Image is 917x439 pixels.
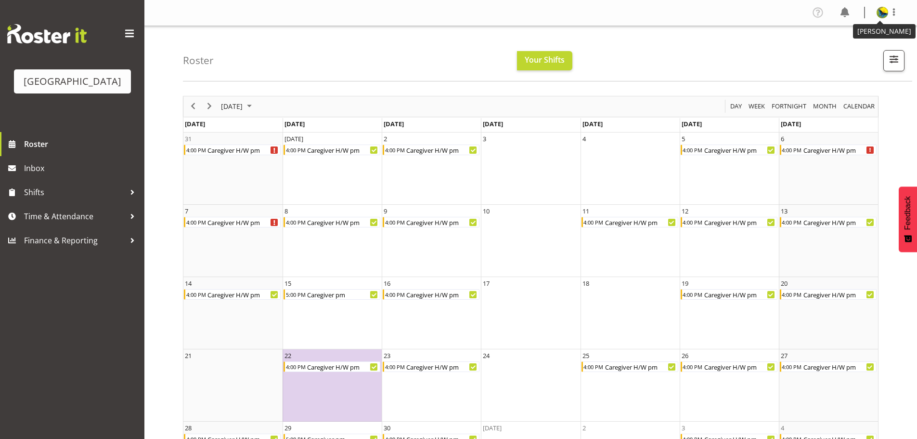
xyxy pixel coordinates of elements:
div: 17 [483,279,490,288]
div: 16 [384,279,390,288]
span: Feedback [904,196,912,230]
button: Month [842,100,877,112]
div: Caregiver H/W pm [207,145,280,155]
div: 4:00 PM [185,145,207,155]
td: Wednesday, September 17, 2025 [481,277,580,349]
span: Day [729,100,743,112]
div: 2 [582,423,586,433]
div: 3 [483,134,486,144]
div: Caregiver H/W pm Begin From Monday, September 8, 2025 at 4:00:00 PM GMT+12:00 Ends At Monday, Sep... [284,217,380,227]
button: Your Shifts [517,51,572,70]
td: Thursday, September 18, 2025 [581,277,680,349]
div: 4:00 PM [185,217,207,227]
div: Caregiver H/W pm [405,290,479,299]
div: 4:00 PM [781,217,802,227]
div: 23 [384,351,390,360]
div: Caregiver H/W pm Begin From Friday, September 19, 2025 at 4:00:00 PM GMT+12:00 Ends At Friday, Se... [681,289,777,300]
h4: Roster [183,55,214,66]
td: Sunday, September 14, 2025 [183,277,283,349]
td: Thursday, September 11, 2025 [581,205,680,277]
div: 20 [781,279,788,288]
div: 3 [682,423,685,433]
div: 4 [781,423,784,433]
div: 21 [185,351,192,360]
div: Caregiver H/W pm Begin From Tuesday, September 16, 2025 at 4:00:00 PM GMT+12:00 Ends At Tuesday, ... [383,289,479,300]
div: 8 [284,206,288,216]
div: Caregiver H/W pm Begin From Friday, September 26, 2025 at 4:00:00 PM GMT+12:00 Ends At Friday, Se... [681,361,777,372]
button: Fortnight [770,100,808,112]
td: Friday, September 26, 2025 [680,349,779,422]
div: Caregiver H/W pm [405,145,479,155]
div: 14 [185,279,192,288]
div: 29 [284,423,291,433]
span: Roster [24,137,140,151]
div: Caregiver H/W pm Begin From Friday, September 12, 2025 at 4:00:00 PM GMT+12:00 Ends At Friday, Se... [681,217,777,227]
div: Caregiver H/W pm [604,217,678,227]
div: 4:00 PM [583,362,604,372]
div: Caregiver H/W pm Begin From Saturday, September 20, 2025 at 4:00:00 PM GMT+12:00 Ends At Saturday... [780,289,877,300]
td: Thursday, September 25, 2025 [581,349,680,422]
span: [DATE] [781,120,801,128]
div: 4:00 PM [682,290,703,299]
td: Saturday, September 20, 2025 [779,277,878,349]
div: 4:00 PM [285,145,306,155]
div: Caregiver H/W pm [802,145,876,155]
div: 28 [185,423,192,433]
button: Timeline Day [729,100,744,112]
div: 27 [781,351,788,360]
td: Sunday, August 31, 2025 [183,133,283,205]
div: Caregiver H/W pm [703,217,777,227]
td: Wednesday, September 24, 2025 [481,349,580,422]
div: Caregiver H/W pm Begin From Monday, September 22, 2025 at 4:00:00 PM GMT+12:00 Ends At Monday, Se... [284,361,380,372]
div: Caregiver H/W pm [703,290,777,299]
div: Caregiver H/W pm [405,362,479,372]
div: 30 [384,423,390,433]
button: Timeline Week [747,100,767,112]
td: Sunday, September 21, 2025 [183,349,283,422]
span: [DATE] [185,120,205,128]
div: 4:00 PM [384,217,405,227]
div: Caregiver H/W pm Begin From Tuesday, September 2, 2025 at 4:00:00 PM GMT+12:00 Ends At Tuesday, S... [383,145,479,155]
div: 7 [185,206,188,216]
div: 10 [483,206,490,216]
td: Tuesday, September 16, 2025 [382,277,481,349]
td: Monday, September 8, 2025 [283,205,382,277]
button: Filter Shifts [883,50,904,71]
td: Saturday, September 13, 2025 [779,205,878,277]
span: Time & Attendance [24,209,125,224]
div: 18 [582,279,589,288]
div: [DATE] [483,423,502,433]
div: 4:00 PM [384,145,405,155]
div: 4:00 PM [384,290,405,299]
span: calendar [842,100,876,112]
span: [DATE] [582,120,603,128]
span: Shifts [24,185,125,200]
img: Rosterit website logo [7,24,87,43]
div: 6 [781,134,784,144]
div: 4:00 PM [185,290,207,299]
div: 24 [483,351,490,360]
button: September 2025 [220,100,256,112]
div: Caregiver H/W pm [802,217,876,227]
div: 4:00 PM [384,362,405,372]
div: 4:00 PM [682,145,703,155]
span: [DATE] [284,120,305,128]
img: gemma-hall22491374b5f274993ff8414464fec47f.png [877,7,888,18]
div: 4:00 PM [583,217,604,227]
div: Caregiver H/W pm [802,362,876,372]
div: 4:00 PM [781,362,802,372]
div: 13 [781,206,788,216]
td: Saturday, September 27, 2025 [779,349,878,422]
div: Caregiver pm Begin From Monday, September 15, 2025 at 5:00:00 PM GMT+12:00 Ends At Monday, Septem... [284,289,380,300]
div: Caregiver H/W pm [306,217,380,227]
div: Caregiver pm [306,290,380,299]
span: [DATE] [220,100,244,112]
div: Caregiver H/W pm Begin From Tuesday, September 23, 2025 at 4:00:00 PM GMT+12:00 Ends At Tuesday, ... [383,361,479,372]
div: 4:00 PM [682,217,703,227]
span: Your Shifts [525,54,565,65]
span: [DATE] [483,120,503,128]
td: Saturday, September 6, 2025 [779,133,878,205]
td: Friday, September 5, 2025 [680,133,779,205]
div: 4:00 PM [285,217,306,227]
div: 4 [582,134,586,144]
